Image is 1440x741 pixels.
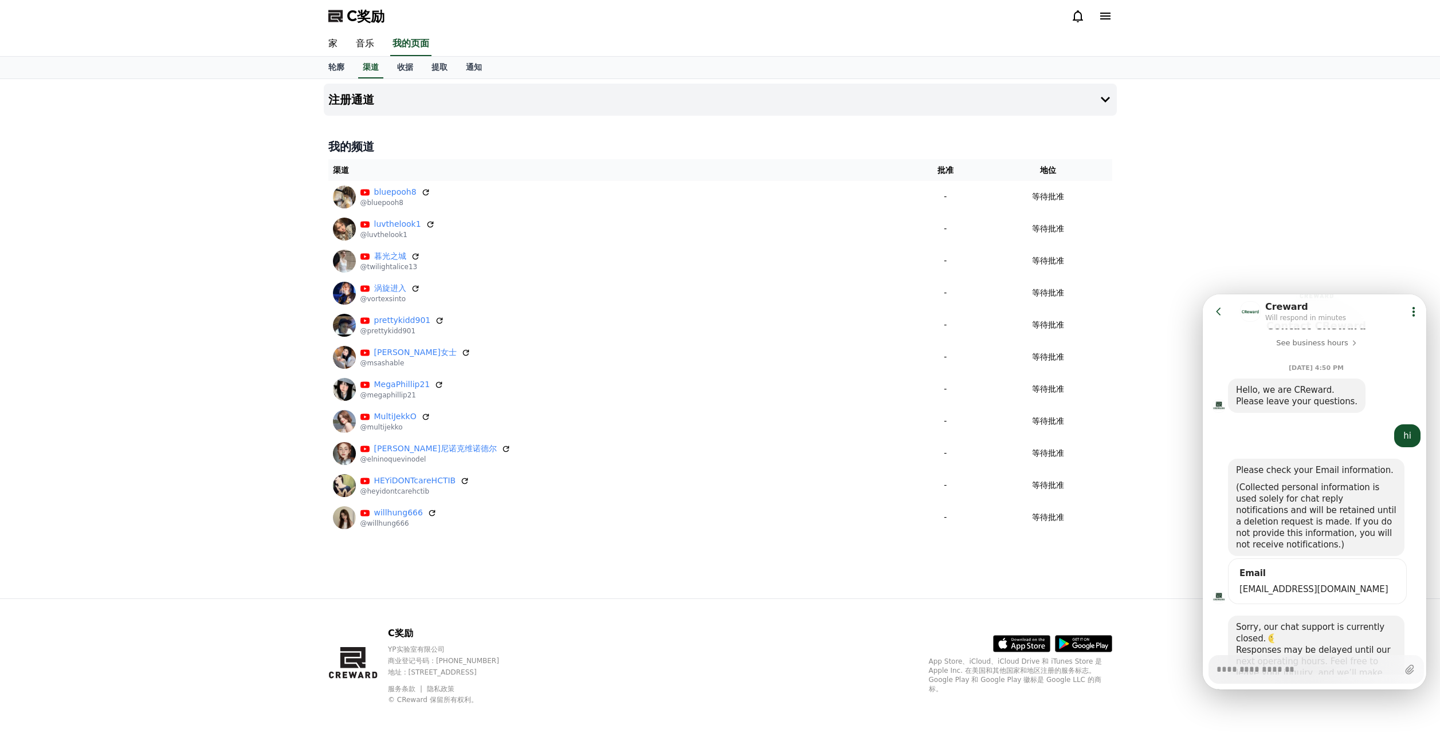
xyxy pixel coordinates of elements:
font: @luvthelook1 [360,231,407,239]
font: [PERSON_NAME]女士 [374,348,457,357]
font: 注册通道 [328,93,374,107]
font: 我的频道 [328,140,374,153]
font: - [944,416,947,425]
a: 家 [319,32,347,56]
img: 涡旋进入 [333,282,356,305]
a: C奖励 [328,7,384,25]
div: Responses may be delayed until our next operating hours. Feel free to leave your inquiry, and we’... [33,350,194,396]
font: © CReward 保留所有权利。 [388,696,478,704]
font: - [944,224,947,233]
img: willhung666 [333,506,356,529]
font: - [944,513,947,522]
font: 轮廓 [328,62,344,72]
font: - [944,480,947,490]
a: 提取 [422,57,457,78]
font: 暮光之城 [374,251,406,261]
font: @megaphillip21 [360,391,417,399]
font: 等待批准 [1032,448,1064,458]
font: 商业登记号码：[PHONE_NUMBER] [388,657,499,665]
a: prettykidd901 [374,314,431,326]
font: 服务条款 [388,685,415,693]
font: @multijekko [360,423,403,431]
font: @vortexsinto [360,295,406,303]
a: 渠道 [358,57,383,78]
a: willhung666 [374,507,423,519]
a: 收据 [388,57,422,78]
font: HEYiDONTcareHCTIB [374,476,456,485]
a: MegaPhillip21 [374,379,430,391]
font: luvthelook1 [374,219,421,228]
font: App Store、iCloud、iCloud Drive 和 iTunes Store 是 Apple Inc. 在美国和其他国家和地区注册的服务标志。Google Play 和 Google... [929,657,1102,693]
font: 地位 [1040,165,1056,175]
a: 涡旋进入 [374,282,406,294]
font: 收据 [397,62,413,72]
font: 通知 [466,62,482,72]
img: bluepooh8 [333,186,356,208]
font: @willhung666 [360,519,409,527]
img: HEYiDONTcareHCTIB [333,474,356,497]
a: 音乐 [347,32,383,56]
font: 音乐 [356,38,374,49]
button: 注册通道 [324,84,1117,116]
font: @twilightalice13 [360,263,418,271]
font: MultiJekkO [374,412,417,421]
font: 等待批准 [1032,192,1064,201]
img: 暮光之城 [333,250,356,273]
font: @heyidontcarehctib [360,487,430,495]
a: 我的页面 [390,32,431,56]
font: bluepooh8 [374,187,417,196]
font: - [944,320,947,329]
a: 服务条款 [388,685,424,693]
a: 暮光之城 [374,250,406,262]
font: - [944,256,947,265]
font: C奖励 [388,628,413,638]
font: - [944,384,947,393]
font: 等待批准 [1032,224,1064,233]
font: 批准 [937,165,954,175]
font: 等待批准 [1032,352,1064,361]
font: @prettykidd901 [360,327,416,335]
font: 等待批准 [1032,384,1064,393]
font: - [944,288,947,297]
font: 渠道 [333,165,349,175]
font: 提取 [431,62,448,72]
font: prettykidd901 [374,316,431,325]
font: 等待批准 [1032,513,1064,522]
font: 地址 : [STREET_ADDRESS] [388,668,477,676]
font: 渠道 [363,62,379,72]
font: 等待批准 [1032,288,1064,297]
font: @bluepooh8 [360,199,403,207]
font: @msashable [360,359,405,367]
a: 轮廓 [319,57,354,78]
font: MegaPhillip21 [374,380,430,389]
font: @elninoquevinodel [360,455,426,463]
font: 等待批准 [1032,480,1064,490]
img: MultiJekkO [333,410,356,433]
font: [PERSON_NAME]尼诺克维诺德尔 [374,444,497,453]
a: 隐私政策 [427,685,454,693]
a: MultiJekkO [374,411,417,423]
font: - [944,352,947,361]
a: HEYiDONTcareHCTIB [374,475,456,487]
img: 阿什布尔女士 [333,346,356,369]
img: prettykidd901 [333,314,356,337]
a: luvthelook1 [374,218,421,230]
iframe: Channel chat [1203,294,1426,689]
font: 涡旋进入 [374,283,406,293]
font: 我的页面 [393,38,429,49]
img: MegaPhillip21 [333,378,356,401]
font: 等待批准 [1032,256,1064,265]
